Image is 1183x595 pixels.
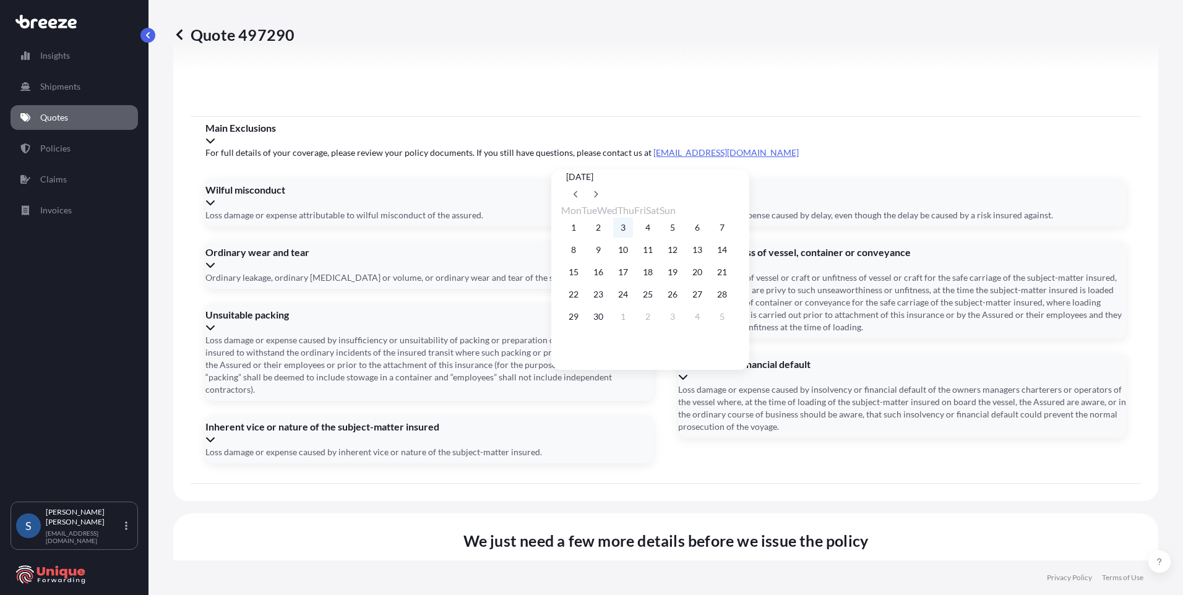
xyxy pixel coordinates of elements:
button: 9 [588,240,608,260]
button: 21 [712,262,732,282]
div: [DATE] [566,169,734,184]
span: Thursday [617,204,634,216]
div: Wilful misconduct [205,184,653,208]
button: 24 [613,285,633,304]
a: Quotes [11,105,138,130]
button: 13 [687,240,707,260]
span: Unseaworthiness of vessel, container or conveyance [678,246,1126,259]
button: 12 [663,240,682,260]
button: 20 [687,262,707,282]
span: Main Exclusions [205,122,1126,134]
button: 30 [588,307,608,327]
button: 15 [564,262,583,282]
p: Policies [40,142,71,155]
a: Privacy Policy [1047,573,1092,583]
p: Claims [40,173,67,186]
a: Invoices [11,198,138,223]
button: 16 [588,262,608,282]
button: 1 [613,307,633,327]
p: Insights [40,49,70,62]
span: Loss damage or expense caused by inherent vice or nature of the subject-matter insured. [205,446,542,458]
span: We just need a few more details before we issue the policy [463,531,869,550]
span: Saturday [646,204,660,216]
button: 28 [712,285,732,304]
button: 22 [564,285,583,304]
button: 5 [663,218,682,238]
span: Loss damage or expense caused by insolvency or financial default of the owners managers charterer... [678,383,1126,433]
a: [EMAIL_ADDRESS][DOMAIN_NAME] [653,147,799,158]
a: Insights [11,43,138,68]
p: Quote 497290 [173,25,295,45]
p: Quotes [40,111,68,124]
button: 26 [663,285,682,304]
span: Unseaworthiness of vessel or craft or unfitness of vessel or craft for the safe carriage of the s... [678,272,1126,333]
button: 4 [638,218,658,238]
span: Ordinary wear and tear [205,246,653,259]
button: 1 [564,218,583,238]
span: Sunday [660,204,676,216]
span: For full details of your coverage, please review your policy documents. If you still have questio... [205,147,1126,159]
button: 5 [712,307,732,327]
span: Delay [678,184,1126,196]
span: Monday [561,204,582,216]
div: Unsuitable packing [205,309,653,333]
button: 3 [663,307,682,327]
button: 3 [613,218,633,238]
div: Delay [678,184,1126,208]
span: Inherent vice or nature of the subject-matter insured [205,421,653,433]
span: Unsuitable packing [205,309,653,321]
button: 8 [564,240,583,260]
button: 7 [712,218,732,238]
div: Unseaworthiness of vessel, container or conveyance [678,246,1126,271]
div: Ordinary wear and tear [205,246,653,271]
button: 29 [564,307,583,327]
button: 10 [613,240,633,260]
span: Loss damage or expense attributable to wilful misconduct of the assured. [205,209,483,221]
span: Wilful misconduct [205,184,653,196]
span: Ordinary leakage, ordinary [MEDICAL_DATA] or volume, or ordinary wear and tear of the subject-mat... [205,272,639,284]
span: Tuesday [582,204,597,216]
p: Invoices [40,204,72,216]
div: Inherent vice or nature of the subject-matter insured [205,421,653,445]
span: S [25,520,32,532]
span: Friday [634,204,646,216]
button: 14 [712,240,732,260]
button: 2 [638,307,658,327]
button: 4 [687,307,707,327]
span: Insolvency or financial default [678,358,1126,370]
a: Policies [11,136,138,161]
a: Shipments [11,74,138,99]
span: Loss damage or expense caused by insufficiency or unsuitability of packing or preparation of the ... [205,334,653,396]
div: Main Exclusions [205,122,1126,147]
span: Wednesday [597,204,617,216]
p: [EMAIL_ADDRESS][DOMAIN_NAME] [46,529,123,544]
button: 25 [638,285,658,304]
button: 11 [638,240,658,260]
div: Insolvency or financial default [678,358,1126,383]
button: 27 [687,285,707,304]
button: 23 [588,285,608,304]
button: 19 [663,262,682,282]
a: Claims [11,167,138,192]
p: [PERSON_NAME] [PERSON_NAME] [46,507,123,527]
a: Terms of Use [1102,573,1143,583]
p: Shipments [40,80,80,93]
button: 6 [687,218,707,238]
span: Loss damage or expense caused by delay, even though the delay be caused by a risk insured against. [678,209,1053,221]
button: 17 [613,262,633,282]
button: 2 [588,218,608,238]
button: 18 [638,262,658,282]
img: organization-logo [15,565,87,584]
